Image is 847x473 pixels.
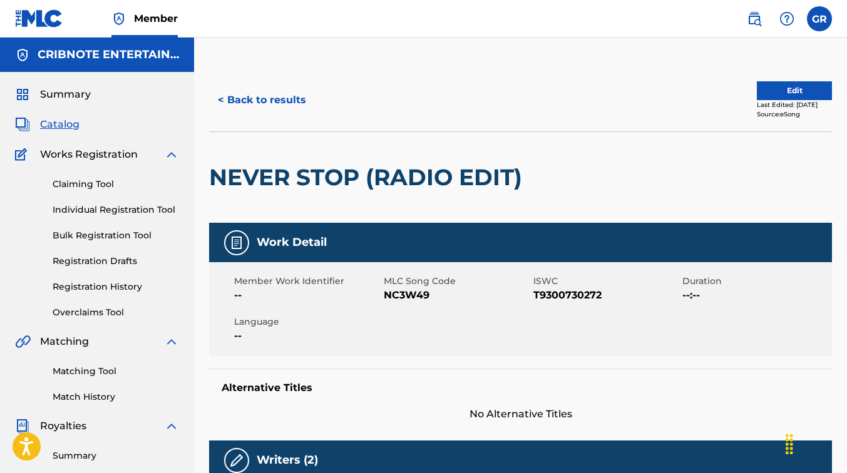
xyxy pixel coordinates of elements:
span: No Alternative Titles [209,407,832,422]
h5: Writers (2) [257,453,318,467]
h2: NEVER STOP (RADIO EDIT) [209,163,528,191]
img: Writers [229,453,244,468]
span: --:-- [682,288,829,303]
span: -- [234,288,381,303]
img: expand [164,147,179,162]
img: expand [164,334,179,349]
div: Help [774,6,799,31]
a: Registration Drafts [53,255,179,268]
span: Matching [40,334,89,349]
span: Member Work Identifier [234,275,381,288]
a: Match History [53,390,179,404]
div: User Menu [807,6,832,31]
div: Source: eSong [757,109,832,119]
img: help [779,11,794,26]
a: Individual Registration Tool [53,203,179,216]
a: Public Search [742,6,767,31]
img: Summary [15,87,30,102]
a: Claiming Tool [53,178,179,191]
span: Catalog [40,117,80,132]
span: Language [234,315,381,328]
a: Overclaims Tool [53,306,179,319]
span: Member [134,11,178,26]
span: NC3W49 [384,288,530,303]
a: SummarySummary [15,87,91,102]
img: MLC Logo [15,9,63,28]
iframe: Chat Widget [784,413,847,473]
img: Royalties [15,419,30,434]
span: Summary [40,87,91,102]
span: -- [234,328,381,343]
button: < Back to results [209,84,315,116]
img: Works Registration [15,147,31,162]
img: Matching [15,334,31,349]
iframe: Resource Center [812,297,847,398]
a: Registration History [53,280,179,293]
button: Edit [757,81,832,100]
span: Duration [682,275,829,288]
span: ISWC [533,275,680,288]
img: Accounts [15,48,30,63]
div: Last Edited: [DATE] [757,100,832,109]
span: T9300730272 [533,288,680,303]
img: expand [164,419,179,434]
img: Catalog [15,117,30,132]
h5: Work Detail [257,235,327,250]
img: search [747,11,762,26]
a: Matching Tool [53,365,179,378]
span: Works Registration [40,147,138,162]
img: Top Rightsholder [111,11,126,26]
span: Royalties [40,419,86,434]
span: MLC Song Code [384,275,530,288]
a: Summary [53,449,179,462]
img: Work Detail [229,235,244,250]
div: Drag [779,425,799,463]
h5: Alternative Titles [222,382,819,394]
a: CatalogCatalog [15,117,80,132]
h5: CRIBNOTE ENTERTAINMENT LLC [38,48,179,62]
a: Bulk Registration Tool [53,229,179,242]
